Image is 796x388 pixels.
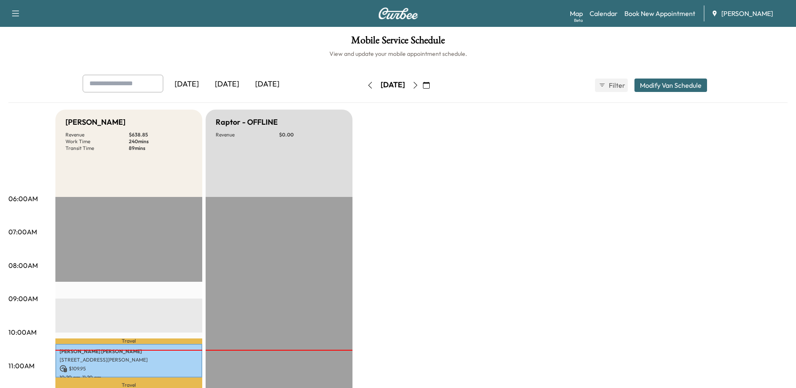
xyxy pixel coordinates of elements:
[65,138,129,145] p: Work Time
[60,357,198,363] p: [STREET_ADDRESS][PERSON_NAME]
[65,131,129,138] p: Revenue
[167,75,207,94] div: [DATE]
[65,145,129,152] p: Transit Time
[590,8,618,18] a: Calendar
[8,361,34,371] p: 11:00AM
[624,8,695,18] a: Book New Appointment
[8,227,37,237] p: 07:00AM
[609,80,624,90] span: Filter
[8,50,788,58] h6: View and update your mobile appointment schedule.
[60,374,198,381] p: 10:20 am - 11:20 am
[595,79,628,92] button: Filter
[247,75,287,94] div: [DATE]
[216,131,279,138] p: Revenue
[65,116,125,128] h5: [PERSON_NAME]
[8,35,788,50] h1: Mobile Service Schedule
[8,327,37,337] p: 10:00AM
[381,80,405,90] div: [DATE]
[570,8,583,18] a: MapBeta
[574,17,583,24] div: Beta
[8,194,38,204] p: 06:00AM
[129,131,192,138] p: $ 638.85
[8,294,38,304] p: 09:00AM
[634,79,707,92] button: Modify Van Schedule
[279,131,342,138] p: $ 0.00
[129,145,192,152] p: 89 mins
[8,260,38,270] p: 08:00AM
[378,8,418,19] img: Curbee Logo
[207,75,247,94] div: [DATE]
[55,338,202,343] p: Travel
[129,138,192,145] p: 240 mins
[60,348,198,355] p: [PERSON_NAME] [PERSON_NAME]
[721,8,773,18] span: [PERSON_NAME]
[60,365,198,372] p: $ 109.95
[216,116,278,128] h5: Raptor - OFFLINE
